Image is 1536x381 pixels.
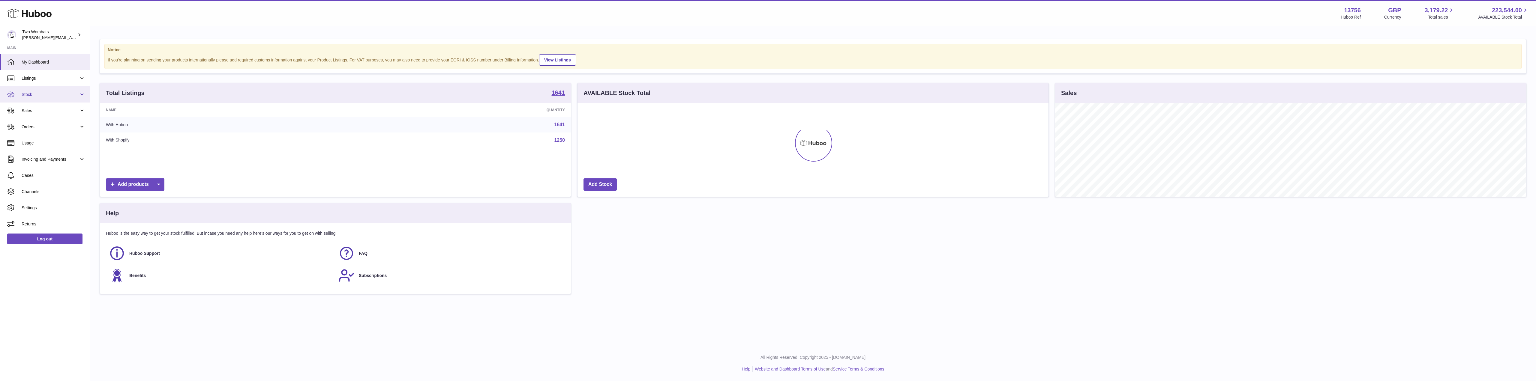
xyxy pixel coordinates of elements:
[109,245,332,261] a: Huboo Support
[22,59,85,65] span: My Dashboard
[22,140,85,146] span: Usage
[1425,6,1455,20] a: 3,179.22 Total sales
[100,103,354,117] th: Name
[552,90,565,97] a: 1641
[753,366,884,372] li: and
[129,273,146,278] span: Benefits
[108,47,1518,53] strong: Notice
[106,209,119,217] h3: Help
[833,367,884,371] a: Service Terms & Conditions
[7,234,82,244] a: Log out
[22,76,79,81] span: Listings
[338,267,562,284] a: Subscriptions
[100,117,354,132] td: With Huboo
[554,122,565,127] a: 1641
[1384,14,1401,20] div: Currency
[1478,6,1529,20] a: 223,544.00 AVAILABLE Stock Total
[106,89,145,97] h3: Total Listings
[22,221,85,227] span: Returns
[22,108,79,114] span: Sales
[539,54,576,66] a: View Listings
[22,205,85,211] span: Settings
[22,92,79,97] span: Stock
[95,355,1531,360] p: All Rights Reserved. Copyright 2025 - [DOMAIN_NAME]
[1425,6,1448,14] span: 3,179.22
[742,367,751,371] a: Help
[106,178,164,191] a: Add products
[1428,14,1455,20] span: Total sales
[552,90,565,96] strong: 1641
[22,189,85,195] span: Channels
[22,124,79,130] span: Orders
[22,29,76,40] div: Two Wombats
[583,178,617,191] a: Add Stock
[22,156,79,162] span: Invoicing and Payments
[354,103,571,117] th: Quantity
[1478,14,1529,20] span: AVAILABLE Stock Total
[108,53,1518,66] div: If you're planning on sending your products internationally please add required customs informati...
[583,89,650,97] h3: AVAILABLE Stock Total
[1492,6,1522,14] span: 223,544.00
[1341,14,1361,20] div: Huboo Ref
[22,173,85,178] span: Cases
[1344,6,1361,14] strong: 13756
[22,35,152,40] span: [PERSON_NAME][EMAIL_ADDRESS][PERSON_NAME][DOMAIN_NAME]
[1388,6,1401,14] strong: GBP
[554,138,565,143] a: 1250
[359,273,387,278] span: Subscriptions
[100,132,354,148] td: With Shopify
[359,251,367,256] span: FAQ
[106,231,565,236] p: Huboo is the easy way to get your stock fulfilled. But incase you need any help here's our ways f...
[338,245,562,261] a: FAQ
[7,30,16,39] img: philip.carroll@twowombats.com
[129,251,160,256] span: Huboo Support
[109,267,332,284] a: Benefits
[755,367,826,371] a: Website and Dashboard Terms of Use
[1061,89,1077,97] h3: Sales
